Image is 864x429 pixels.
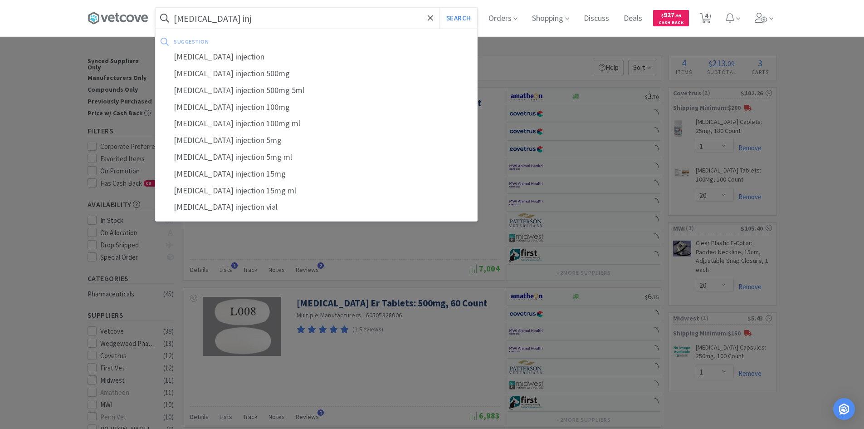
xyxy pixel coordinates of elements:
div: [MEDICAL_DATA] injection 15mg [156,166,477,182]
div: [MEDICAL_DATA] injection 500mg 5ml [156,82,477,99]
a: Discuss [580,15,613,23]
div: [MEDICAL_DATA] injection 5mg [156,132,477,149]
div: [MEDICAL_DATA] injection vial [156,199,477,216]
div: [MEDICAL_DATA] injection 5mg ml [156,149,477,166]
a: 4 [696,15,715,24]
span: $ [661,13,664,19]
div: [MEDICAL_DATA] injection 500mg [156,65,477,82]
div: Open Intercom Messenger [833,398,855,420]
input: Search by item, sku, manufacturer, ingredient, size... [156,8,477,29]
a: Deals [620,15,646,23]
div: suggestion [174,35,340,49]
div: [MEDICAL_DATA] injection 100mg ml [156,115,477,132]
span: Cash Back [659,20,683,26]
button: Search [439,8,477,29]
span: . 99 [674,13,681,19]
a: $927.99Cash Back [653,6,689,30]
div: [MEDICAL_DATA] injection 15mg ml [156,182,477,199]
div: [MEDICAL_DATA] injection 100mg [156,99,477,116]
span: 927 [661,10,681,19]
div: [MEDICAL_DATA] injection [156,49,477,65]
